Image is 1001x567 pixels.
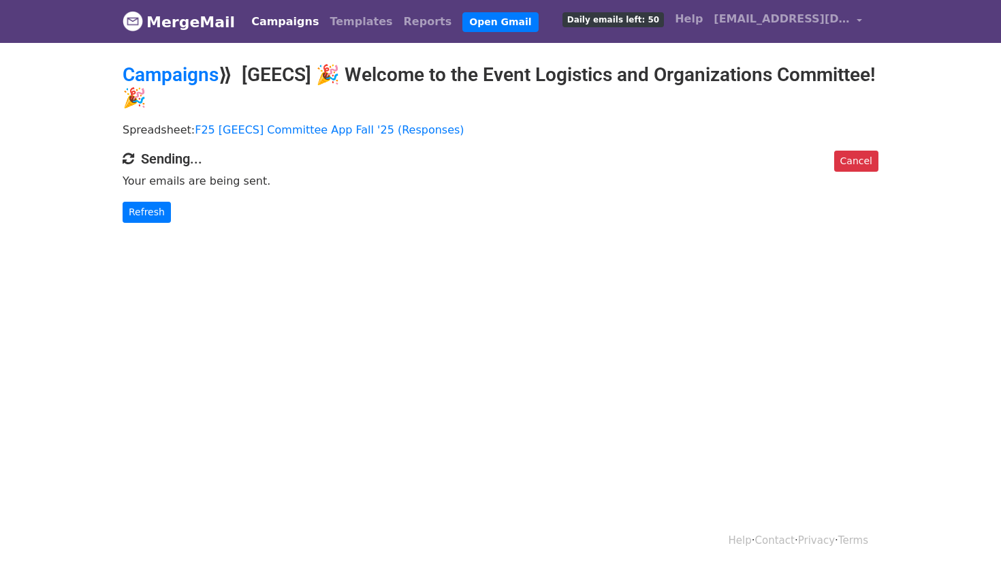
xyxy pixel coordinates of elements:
[729,534,752,547] a: Help
[324,8,398,35] a: Templates
[462,12,538,32] a: Open Gmail
[834,151,878,172] a: Cancel
[123,63,878,109] h2: ⟫ [GEECS] 🎉 Welcome to the Event Logistics and Organizations Committee! 🎉
[714,11,850,27] span: [EMAIL_ADDRESS][DOMAIN_NAME]
[123,202,171,223] a: Refresh
[708,5,868,37] a: [EMAIL_ADDRESS][DOMAIN_NAME]
[669,5,708,33] a: Help
[398,8,458,35] a: Reports
[123,151,878,167] h4: Sending...
[557,5,669,33] a: Daily emails left: 50
[562,12,664,27] span: Daily emails left: 50
[838,534,868,547] a: Terms
[195,123,464,136] a: F25 [GEECS] Committee App Fall '25 (Responses)
[246,8,324,35] a: Campaigns
[798,534,835,547] a: Privacy
[123,174,878,188] p: Your emails are being sent.
[755,534,795,547] a: Contact
[123,7,235,36] a: MergeMail
[123,11,143,31] img: MergeMail logo
[123,123,878,137] p: Spreadsheet:
[123,63,219,86] a: Campaigns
